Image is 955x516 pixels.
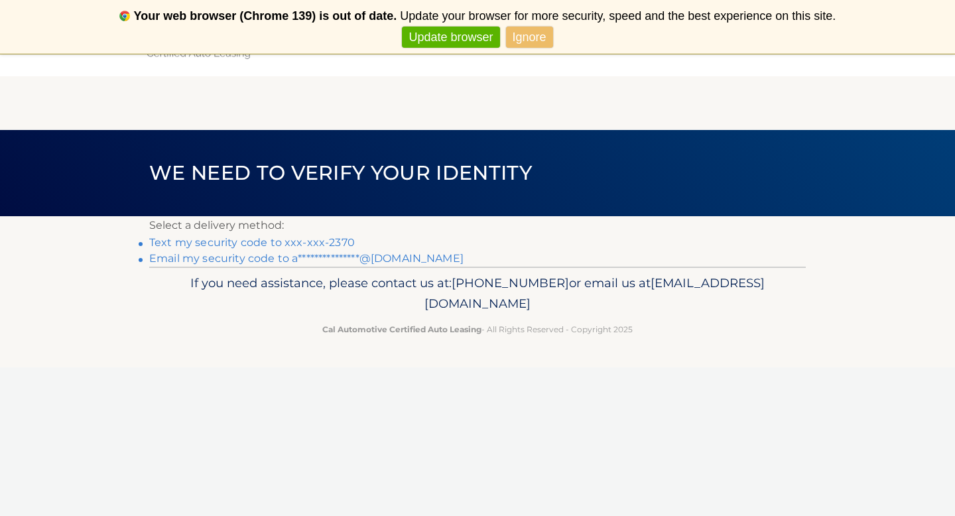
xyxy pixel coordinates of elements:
strong: Cal Automotive Certified Auto Leasing [322,324,481,334]
span: Update your browser for more security, speed and the best experience on this site. [400,9,836,23]
p: - All Rights Reserved - Copyright 2025 [158,322,797,336]
p: If you need assistance, please contact us at: or email us at [158,273,797,315]
span: We need to verify your identity [149,161,532,185]
b: Your web browser (Chrome 139) is out of date. [134,9,397,23]
span: [PHONE_NUMBER] [452,275,569,290]
p: Select a delivery method: [149,216,806,235]
a: Update browser [402,27,499,48]
a: Ignore [506,27,553,48]
a: Text my security code to xxx-xxx-2370 [149,236,355,249]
